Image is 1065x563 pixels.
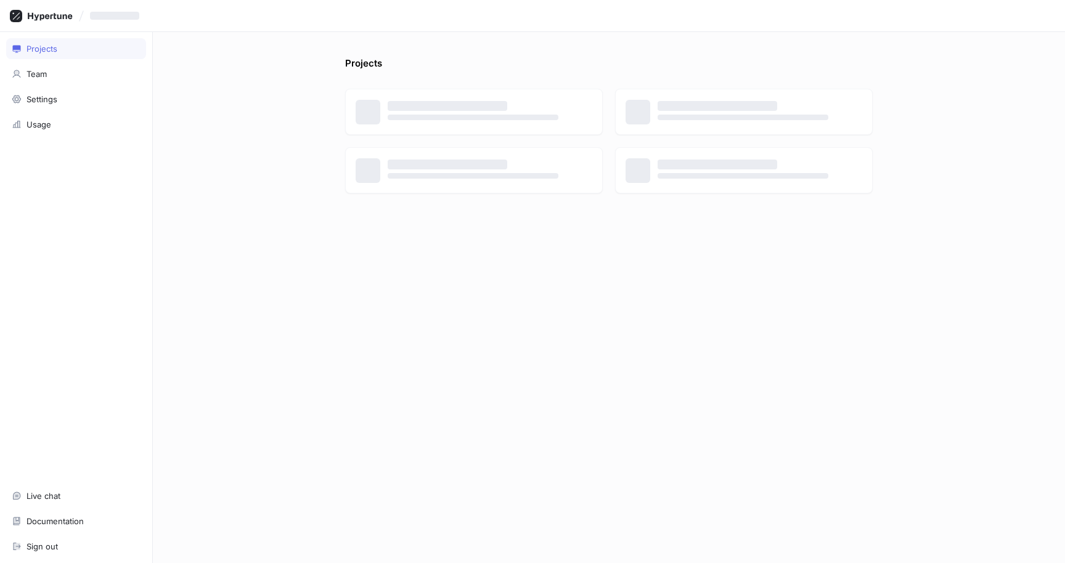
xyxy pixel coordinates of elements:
div: Team [27,69,47,79]
div: Sign out [27,541,58,551]
span: ‌ [388,173,558,179]
div: Settings [27,94,57,104]
span: ‌ [658,173,828,179]
span: ‌ [388,101,507,111]
span: ‌ [658,160,777,169]
a: Projects [6,38,146,59]
p: Projects [345,57,382,76]
a: Settings [6,89,146,110]
div: Live chat [27,491,60,501]
span: ‌ [90,12,139,20]
button: ‌ [85,6,149,26]
a: Team [6,63,146,84]
div: Usage [27,119,51,129]
span: ‌ [658,115,828,120]
div: Projects [27,44,57,54]
a: Documentation [6,511,146,532]
span: ‌ [388,115,558,120]
div: Documentation [27,516,84,526]
span: ‌ [388,160,507,169]
span: ‌ [658,101,777,111]
a: Usage [6,114,146,135]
